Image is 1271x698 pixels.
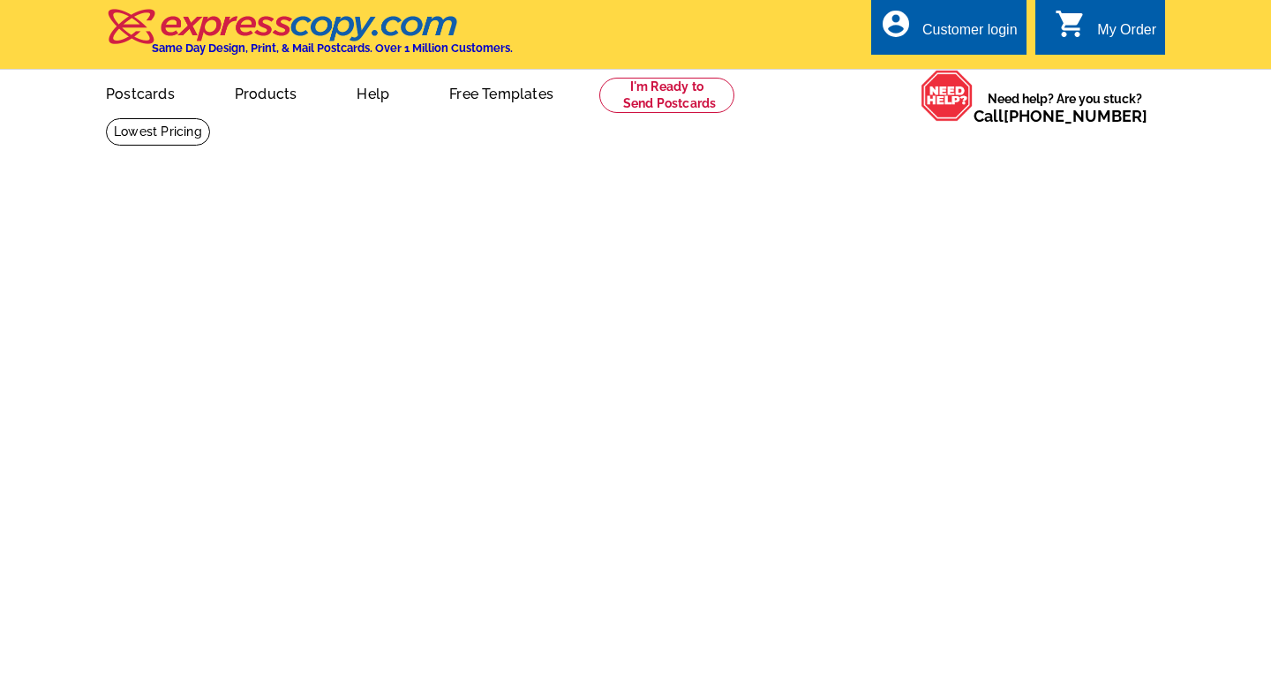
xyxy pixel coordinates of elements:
a: Products [207,71,326,113]
i: account_circle [880,8,912,40]
a: shopping_cart My Order [1055,19,1156,41]
img: help [921,70,974,122]
div: My Order [1097,22,1156,47]
span: Need help? Are you stuck? [974,90,1156,125]
a: Same Day Design, Print, & Mail Postcards. Over 1 Million Customers. [106,21,513,55]
a: [PHONE_NUMBER] [1004,107,1147,125]
div: Customer login [922,22,1018,47]
span: Call [974,107,1147,125]
a: account_circle Customer login [880,19,1018,41]
a: Help [328,71,417,113]
h4: Same Day Design, Print, & Mail Postcards. Over 1 Million Customers. [152,41,513,55]
a: Free Templates [421,71,582,113]
i: shopping_cart [1055,8,1087,40]
a: Postcards [78,71,203,113]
